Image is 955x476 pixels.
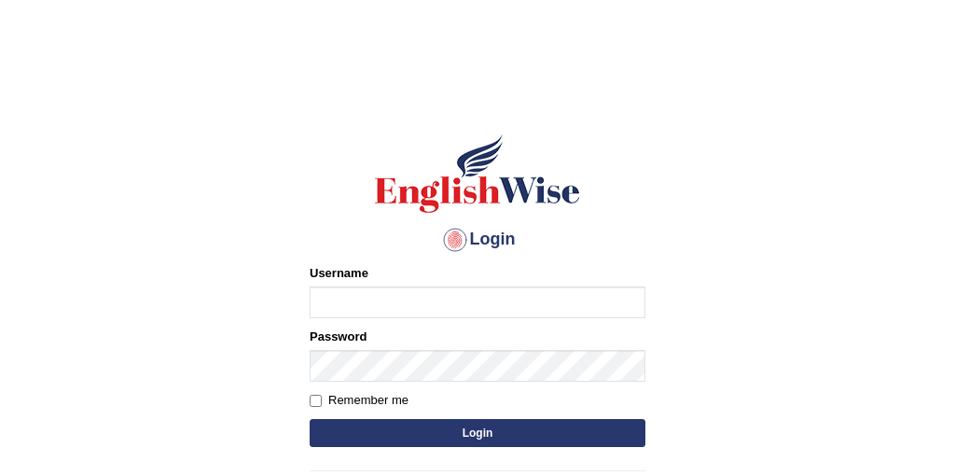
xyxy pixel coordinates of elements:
h4: Login [310,225,645,255]
button: Login [310,419,645,447]
input: Remember me [310,395,322,407]
label: Password [310,328,367,345]
img: Logo of English Wise sign in for intelligent practice with AI [371,132,584,216]
label: Remember me [310,391,408,410]
label: Username [310,264,368,282]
